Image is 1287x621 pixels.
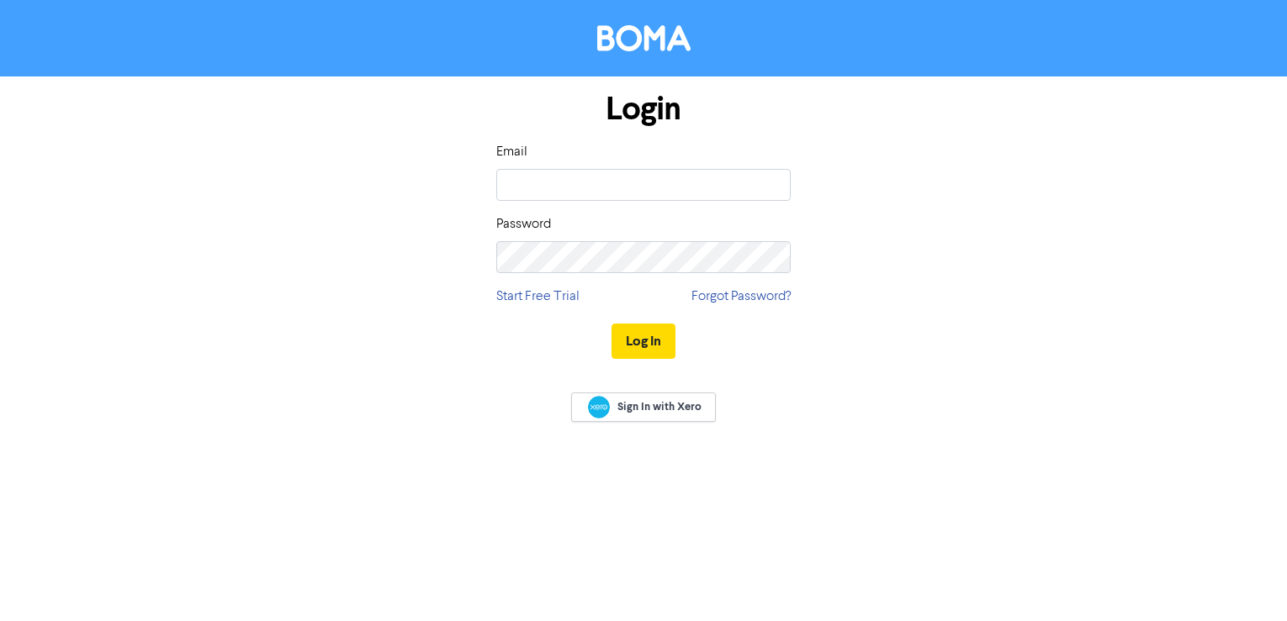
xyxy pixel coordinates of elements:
[496,214,551,234] label: Password
[496,287,580,307] a: Start Free Trial
[617,399,702,414] span: Sign In with Xero
[597,25,691,51] img: BOMA Logo
[588,396,610,418] img: Xero logo
[496,90,791,129] h1: Login
[612,324,675,359] button: Log In
[496,142,527,162] label: Email
[691,287,791,307] a: Forgot Password?
[571,392,716,422] a: Sign In with Xero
